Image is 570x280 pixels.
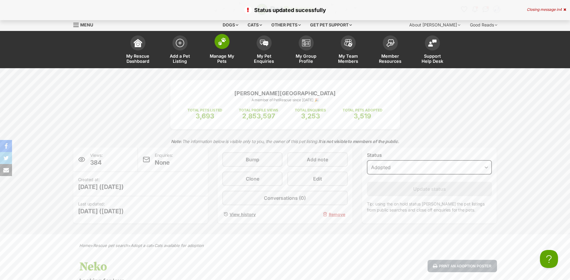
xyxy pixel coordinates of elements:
span: 4 [559,7,562,12]
div: Other pets [267,19,305,31]
div: Cats [243,19,266,31]
span: Add a Pet Listing [166,53,194,64]
img: pet-enquiries-icon-7e3ad2cf08bfb03b45e93fb7055b45f3efa6380592205ae92323e6603595dc1f.svg [260,40,268,46]
a: Manage My Pets [201,32,243,68]
a: My Rescue Dashboard [117,32,159,68]
a: My Group Profile [285,32,327,68]
span: My Pet Enquiries [251,53,278,64]
div: About [PERSON_NAME] [405,19,465,31]
img: dashboard-icon-eb2f2d2d3e046f16d808141f083e7271f6b2e854fb5c12c21221c1fb7104beca.svg [134,39,142,47]
span: My Team Members [335,53,362,64]
a: Add a Pet Listing [159,32,201,68]
span: My Group Profile [293,53,320,64]
p: Status updated sucessfully [6,6,564,14]
iframe: Help Scout Beacon - Open [540,250,558,268]
div: Dogs [218,19,242,31]
div: Closing message in [527,8,566,12]
a: Menu [73,19,97,30]
span: Member Resources [377,53,404,64]
span: Menu [80,22,93,27]
img: member-resources-icon-8e73f808a243e03378d46382f2149f9095a855e16c252ad45f914b54edf8863c.svg [386,39,395,47]
span: My Rescue Dashboard [124,53,151,64]
img: add-pet-listing-icon-0afa8454b4691262ce3f59096e99ab1cd57d4a30225e0717b998d2c9b9846f56.svg [176,39,184,47]
div: Good Reads [466,19,501,31]
a: Support Help Desk [411,32,453,68]
a: Member Resources [369,32,411,68]
a: My Pet Enquiries [243,32,285,68]
span: Manage My Pets [209,53,236,64]
img: group-profile-icon-3fa3cf56718a62981997c0bc7e787c4b2cf8bcc04b72c1350f741eb67cf2f40e.svg [302,39,310,47]
img: help-desk-icon-fdf02630f3aa405de69fd3d07c3f3aa587a6932b1a1747fa1d2bba05be0121f9.svg [428,39,437,47]
img: team-members-icon-5396bd8760b3fe7c0b43da4ab00e1e3bb1a5d9ba89233759b79545d2d3fc5d0d.svg [344,39,352,47]
div: Get pet support [306,19,356,31]
span: Support Help Desk [419,53,446,64]
a: My Team Members [327,32,369,68]
img: manage-my-pets-icon-02211641906a0b7f246fdf0571729dbe1e7629f14944591b6c1af311fb30b64b.svg [218,38,226,45]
